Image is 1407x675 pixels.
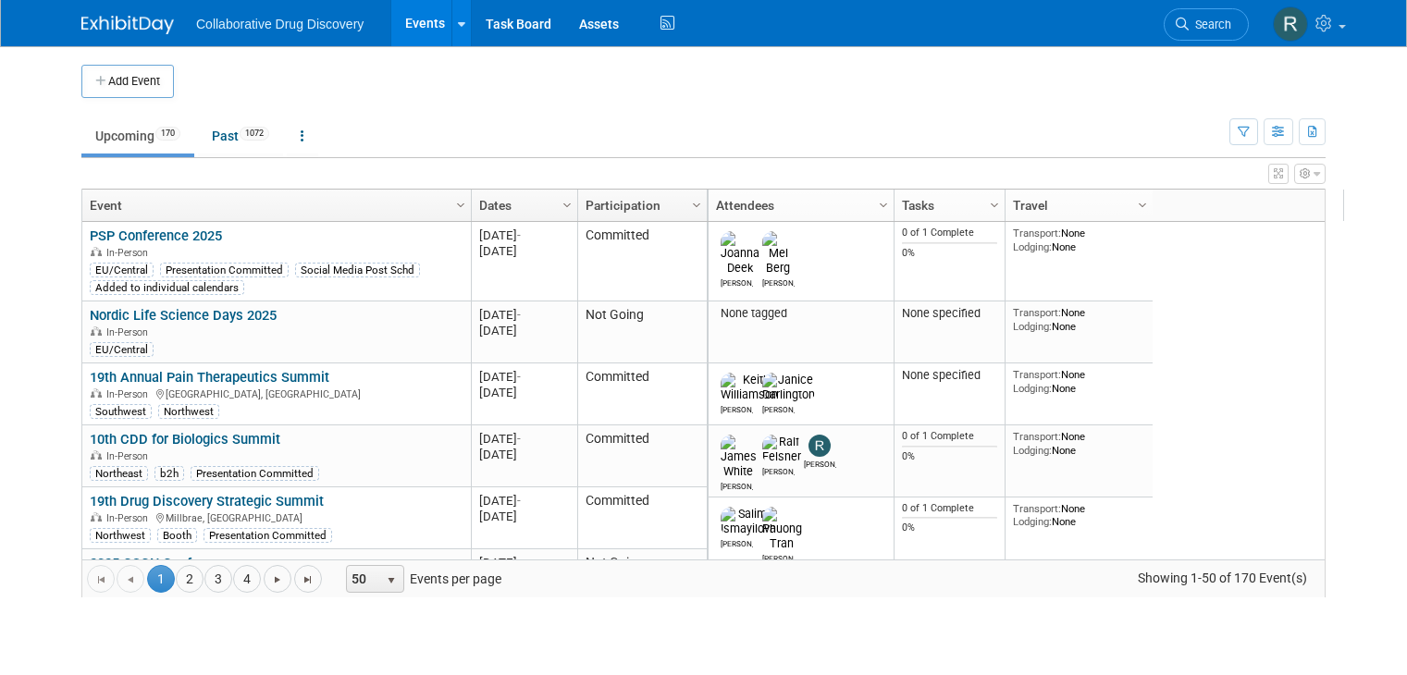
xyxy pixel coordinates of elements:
div: [DATE] [479,307,569,323]
img: In-Person Event [91,388,102,398]
span: Column Settings [987,198,1002,213]
a: 2 [176,565,204,593]
div: EU/Central [90,263,154,277]
a: Attendees [716,190,882,221]
span: - [517,370,521,384]
span: Transport: [1013,368,1061,381]
img: In-Person Event [91,247,102,256]
span: Lodging: [1013,320,1052,333]
span: Lodging: [1013,240,1052,253]
span: - [517,432,521,446]
img: Phuong Tran [762,507,802,551]
span: - [517,308,521,322]
div: Salima Ismayilova [721,536,753,548]
span: 50 [347,566,378,592]
span: Showing 1-50 of 170 Event(s) [1121,565,1325,591]
img: Ryan Censullo [808,435,831,457]
span: Column Settings [689,198,704,213]
span: Search [1189,18,1231,31]
a: 19th Annual Pain Therapeutics Summit [90,369,329,386]
a: Tasks [902,190,993,221]
span: Column Settings [1135,198,1150,213]
div: Booth [157,528,197,543]
div: [DATE] [479,493,569,509]
div: [DATE] [479,509,569,524]
div: 0% [902,522,998,534]
div: 0% [902,450,998,463]
td: Committed [577,363,707,425]
span: 1072 [240,127,269,141]
a: PSP Conference 2025 [90,227,222,244]
td: Not Going [577,549,707,611]
a: 4 [233,565,261,593]
a: Column Settings [451,190,472,217]
span: Go to the previous page [123,572,138,587]
span: Column Settings [876,198,891,213]
div: 0 of 1 Complete [902,227,998,239]
div: None None [1013,368,1146,395]
td: Committed [577,487,707,549]
div: [DATE] [479,227,569,243]
td: Committed [577,222,707,301]
a: Travel [1013,190,1141,221]
span: Column Settings [560,198,574,213]
div: [DATE] [479,555,569,571]
img: Salima Ismayilova [721,507,776,536]
a: Participation [586,190,695,221]
a: Column Settings [1133,190,1154,217]
span: Lodging: [1013,382,1052,395]
img: Renate Baker [1273,6,1308,42]
img: James White [721,435,757,479]
img: In-Person Event [91,512,102,522]
span: In-Person [106,450,154,462]
button: Add Event [81,65,174,98]
span: Column Settings [453,198,468,213]
a: Go to the first page [87,565,115,593]
div: Presentation Committed [204,528,332,543]
div: Southwest [90,404,152,419]
a: 19th Drug Discovery Strategic Summit [90,493,324,509]
div: 0% [902,247,998,260]
div: [DATE] [479,431,569,447]
td: Not Going [577,301,707,363]
a: 3 [204,565,232,593]
div: [GEOGRAPHIC_DATA], [GEOGRAPHIC_DATA] [90,386,463,401]
div: Northeast [90,466,148,481]
div: [DATE] [479,447,569,462]
div: [DATE] [479,385,569,400]
div: None None [1013,227,1146,253]
a: Column Settings [874,190,895,217]
img: In-Person Event [91,326,102,336]
a: Nordic Life Science Days 2025 [90,307,277,324]
a: Column Settings [687,190,708,217]
div: Northwest [158,404,219,419]
span: In-Person [106,388,154,400]
span: Go to the last page [301,572,315,587]
span: Lodging: [1013,444,1052,457]
a: Go to the previous page [117,565,144,593]
span: - [517,494,521,508]
span: In-Person [106,512,154,524]
span: Go to the first page [93,572,108,587]
a: Search [1164,8,1249,41]
div: None tagged [716,306,887,321]
img: ExhibitDay [81,16,174,34]
div: b2h [154,466,184,481]
span: Transport: [1013,227,1061,239]
div: James White [721,479,753,491]
span: Transport: [1013,430,1061,443]
div: [DATE] [479,323,569,338]
td: Committed [577,425,707,487]
img: Mel Berg [762,231,795,276]
div: Presentation Committed [191,466,319,481]
div: Phuong Tran [762,551,795,563]
div: [DATE] [479,369,569,385]
a: Go to the last page [294,565,322,593]
div: None None [1013,306,1146,333]
a: 10th CDD for Biologics Summit [90,431,280,448]
div: EU/Central [90,342,154,357]
span: Transport: [1013,306,1061,319]
span: Events per page [323,565,520,593]
a: Column Settings [985,190,1006,217]
a: Dates [479,190,565,221]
